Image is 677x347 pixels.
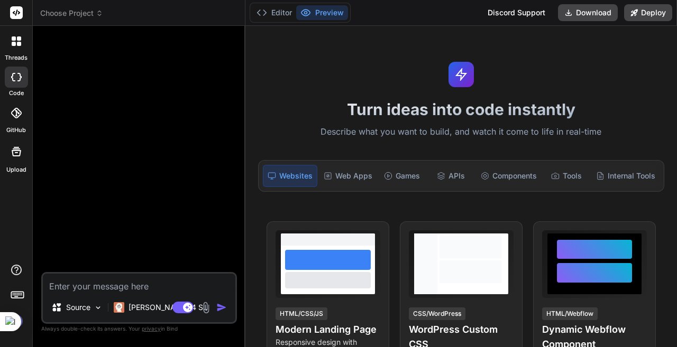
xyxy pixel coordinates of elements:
img: attachment [200,302,212,314]
div: CSS/WordPress [409,307,465,320]
img: Claude 4 Sonnet [114,302,124,313]
div: Websites [263,165,317,187]
h1: Turn ideas into code instantly [252,100,671,119]
label: threads [5,53,28,62]
p: Source [66,302,90,313]
button: Deploy [624,4,672,21]
p: [PERSON_NAME] 4 S.. [129,302,207,313]
h4: Modern Landing Page [276,322,380,337]
p: Describe what you want to build, and watch it come to life in real-time [252,125,671,139]
img: icon [216,302,227,313]
div: Components [477,165,541,187]
div: Web Apps [319,165,377,187]
div: HTML/CSS/JS [276,307,327,320]
img: Pick Models [94,303,103,312]
div: Tools [543,165,590,187]
label: Upload [6,165,26,174]
span: privacy [142,325,161,332]
div: HTML/Webflow [542,307,598,320]
p: Always double-check its answers. Your in Bind [41,324,237,334]
button: Editor [252,5,296,20]
label: code [9,89,24,98]
div: Internal Tools [592,165,660,187]
div: APIs [427,165,474,187]
button: Preview [296,5,348,20]
label: GitHub [6,126,26,135]
div: Discord Support [481,4,552,21]
div: Games [379,165,425,187]
span: Choose Project [40,8,103,18]
button: Download [558,4,618,21]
